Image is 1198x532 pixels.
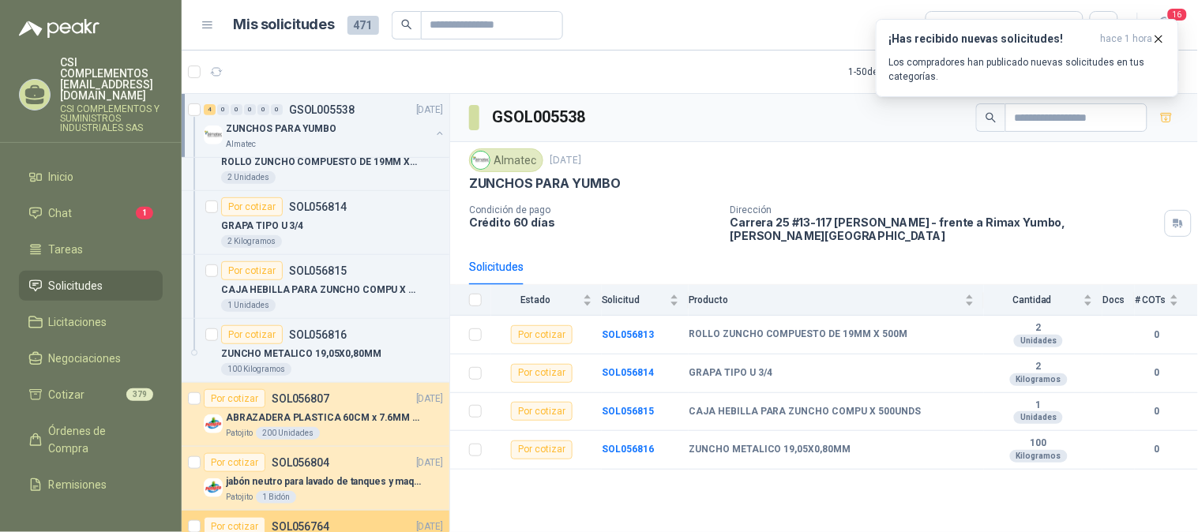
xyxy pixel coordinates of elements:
b: 100 [984,437,1093,450]
a: Por cotizarSOL056804[DATE] Company Logojabón neutro para lavado de tanques y maquinas.Patojito1 B... [182,447,449,511]
div: Unidades [1014,411,1063,424]
a: SOL056815 [602,406,654,417]
p: [DATE] [416,103,443,118]
p: SOL056764 [272,521,329,532]
img: Company Logo [472,152,490,169]
th: Cantidad [984,285,1102,316]
div: 200 Unidades [256,427,320,440]
div: Por cotizar [221,261,283,280]
div: Por cotizar [221,325,283,344]
p: Los compradores han publicado nuevas solicitudes en tus categorías. [889,55,1166,84]
div: 2 Kilogramos [221,235,282,248]
span: Negociaciones [49,350,122,367]
span: Tareas [49,241,84,258]
a: Por cotizarSOL056816ZUNCHO METALICO 19,05X0,80MM100 Kilogramos [182,319,449,383]
b: ZUNCHO METALICO 19,05X0,80MM [689,444,851,456]
h1: Mis solicitudes [234,13,335,36]
th: Solicitud [602,285,689,316]
div: Kilogramos [1010,450,1068,463]
h3: GSOL005538 [492,105,588,129]
p: Almatec [226,138,256,151]
b: 0 [1135,404,1179,419]
a: Por cotizarSOL056813ROLLO ZUNCHO COMPUESTO DE 19MM X 500M2 Unidades [182,127,449,191]
p: Crédito 60 días [469,215,718,229]
span: Estado [491,294,580,305]
div: Por cotizar [511,440,573,459]
a: Por cotizarSOL056814GRAPA TIPO U 3/42 Kilogramos [182,191,449,255]
div: 0 [217,104,229,115]
span: 1 [136,207,153,219]
a: Remisiones [19,470,163,500]
div: 1 - 50 de 306 [849,59,946,84]
p: Carrera 25 #13-117 [PERSON_NAME] - frente a Rimax Yumbo , [PERSON_NAME][GEOGRAPHIC_DATA] [730,215,1159,242]
a: SOL056816 [602,444,654,455]
div: 4 [204,104,216,115]
div: 1 Unidades [221,299,276,312]
b: CAJA HEBILLA PARA ZUNCHO COMPU X 500UNDS [689,406,922,418]
span: Inicio [49,168,74,185]
img: Company Logo [204,414,223,433]
a: 4 0 0 0 0 0 GSOL005538[DATE] Company LogoZUNCHOS PARA YUMBOAlmatec [204,100,446,151]
span: Solicitudes [49,277,103,294]
span: Licitaciones [49,313,107,331]
p: SOL056814 [289,201,347,212]
a: Licitaciones [19,307,163,337]
a: Negociaciones [19,343,163,373]
span: hace 1 hora [1101,32,1153,46]
p: ZUNCHOS PARA YUMBO [469,175,621,192]
img: Company Logo [204,126,223,144]
p: SOL056816 [289,329,347,340]
span: Producto [689,294,962,305]
img: Company Logo [204,478,223,497]
div: 0 [244,104,256,115]
span: Cotizar [49,386,85,403]
span: Chat [49,204,73,222]
div: Por cotizar [204,389,265,408]
b: SOL056814 [602,367,654,378]
span: 471 [347,16,379,35]
b: GRAPA TIPO U 3/4 [689,367,772,380]
span: 16 [1166,7,1189,22]
p: CSI COMPLEMENTOS [EMAIL_ADDRESS][DOMAIN_NAME] [60,57,163,101]
b: 2 [984,322,1093,335]
b: 2 [984,361,1093,373]
p: [DATE] [550,153,581,168]
b: 0 [1135,365,1179,380]
div: Por cotizar [221,197,283,216]
div: Por cotizar [511,402,573,421]
div: Todas [936,17,969,34]
span: Solicitud [602,294,667,305]
div: 2 Unidades [221,171,276,184]
a: Tareas [19,234,163,264]
span: Órdenes de Compra [49,422,148,457]
p: Patojito [226,427,253,440]
div: Unidades [1014,335,1063,347]
span: Remisiones [49,476,107,493]
span: Cantidad [984,294,1080,305]
p: ABRAZADERA PLASTICA 60CM x 7.6MM ANCHA [226,410,422,425]
th: # COTs [1135,285,1198,316]
div: 0 [231,104,242,115]
p: SOL056804 [272,457,329,468]
p: SOL056815 [289,265,347,276]
a: Cotizar379 [19,380,163,410]
a: Solicitudes [19,271,163,301]
a: Inicio [19,162,163,192]
p: GRAPA TIPO U 3/4 [221,219,303,234]
button: 16 [1151,11,1179,39]
span: # COTs [1135,294,1166,305]
p: CSI COMPLEMENTOS Y SUMINISTROS INDUSTRIALES SAS [60,104,163,133]
p: ROLLO ZUNCHO COMPUESTO DE 19MM X 500M [221,155,418,170]
p: ZUNCHO METALICO 19,05X0,80MM [221,347,381,362]
span: search [986,112,997,123]
a: Por cotizarSOL056815CAJA HEBILLA PARA ZUNCHO COMPU X 500UNDS1 Unidades [182,255,449,319]
div: Solicitudes [469,258,524,275]
p: [DATE] [416,392,443,406]
p: jabón neutro para lavado de tanques y maquinas. [226,474,422,489]
div: Por cotizar [511,325,573,344]
div: Por cotizar [511,364,573,383]
div: Por cotizar [204,453,265,472]
b: 0 [1135,328,1179,343]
